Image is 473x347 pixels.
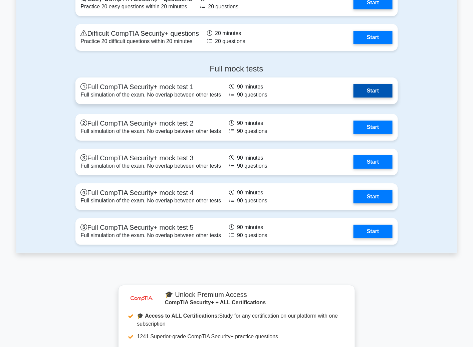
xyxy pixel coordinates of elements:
a: Start [353,31,392,44]
a: Start [353,84,392,98]
a: Start [353,225,392,238]
h4: Full mock tests [75,64,398,74]
a: Start [353,190,392,203]
a: Start [353,155,392,169]
a: Start [353,121,392,134]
